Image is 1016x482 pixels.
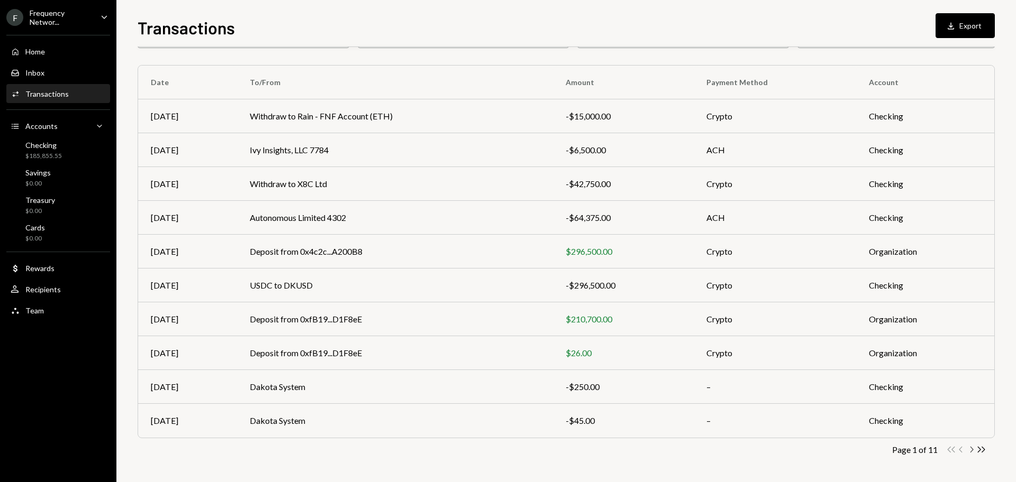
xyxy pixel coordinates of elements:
[237,302,552,336] td: Deposit from 0xfB19...D1F8eE
[694,302,856,336] td: Crypto
[6,116,110,135] a: Accounts
[566,211,681,224] div: -$64,375.00
[151,211,224,224] div: [DATE]
[566,178,681,190] div: -$42,750.00
[6,63,110,82] a: Inbox
[694,404,856,438] td: –
[237,201,552,235] td: Autonomous Limited 4302
[151,381,224,393] div: [DATE]
[237,133,552,167] td: Ivy Insights, LLC 7784
[694,66,856,99] th: Payment Method
[151,414,224,427] div: [DATE]
[25,168,51,177] div: Savings
[25,285,61,294] div: Recipients
[566,414,681,427] div: -$45.00
[566,144,681,156] div: -$6,500.00
[694,201,856,235] td: ACH
[856,302,994,336] td: Organization
[25,89,69,98] div: Transactions
[151,110,224,123] div: [DATE]
[25,264,55,273] div: Rewards
[694,133,856,167] td: ACH
[151,279,224,292] div: [DATE]
[694,235,856,268] td: Crypto
[25,196,55,205] div: Treasury
[856,268,994,302] td: Checking
[892,444,938,455] div: Page 1 of 11
[694,99,856,133] td: Crypto
[856,133,994,167] td: Checking
[856,235,994,268] td: Organization
[151,144,224,156] div: [DATE]
[237,66,552,99] th: To/From
[566,279,681,292] div: -$296,500.00
[553,66,694,99] th: Amount
[566,313,681,326] div: $210,700.00
[6,258,110,277] a: Rewards
[856,167,994,201] td: Checking
[566,381,681,393] div: -$250.00
[138,17,235,38] h1: Transactions
[25,141,62,150] div: Checking
[151,313,224,326] div: [DATE]
[6,84,110,103] a: Transactions
[566,347,681,359] div: $26.00
[6,137,110,163] a: Checking$185,855.55
[856,404,994,438] td: Checking
[694,370,856,404] td: –
[856,336,994,370] td: Organization
[566,245,681,258] div: $296,500.00
[151,178,224,190] div: [DATE]
[25,152,62,161] div: $185,855.55
[25,207,55,216] div: $0.00
[25,234,45,243] div: $0.00
[6,192,110,218] a: Treasury$0.00
[25,47,45,56] div: Home
[6,220,110,245] a: Cards$0.00
[151,347,224,359] div: [DATE]
[237,167,552,201] td: Withdraw to X8C Ltd
[237,268,552,302] td: USDC to DKUSD
[237,404,552,438] td: Dakota System
[25,179,51,188] div: $0.00
[694,268,856,302] td: Crypto
[237,99,552,133] td: Withdraw to Rain - FNF Account (ETH)
[25,306,44,315] div: Team
[6,165,110,190] a: Savings$0.00
[856,66,994,99] th: Account
[694,167,856,201] td: Crypto
[30,8,92,26] div: Frequency Networ...
[6,42,110,61] a: Home
[566,110,681,123] div: -$15,000.00
[25,68,44,77] div: Inbox
[6,301,110,320] a: Team
[25,122,58,131] div: Accounts
[237,370,552,404] td: Dakota System
[936,13,995,38] button: Export
[6,280,110,299] a: Recipients
[237,336,552,370] td: Deposit from 0xfB19...D1F8eE
[151,245,224,258] div: [DATE]
[25,223,45,232] div: Cards
[6,9,23,26] div: F
[138,66,237,99] th: Date
[856,370,994,404] td: Checking
[694,336,856,370] td: Crypto
[856,201,994,235] td: Checking
[237,235,552,268] td: Deposit from 0x4c2c...A200B8
[856,99,994,133] td: Checking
